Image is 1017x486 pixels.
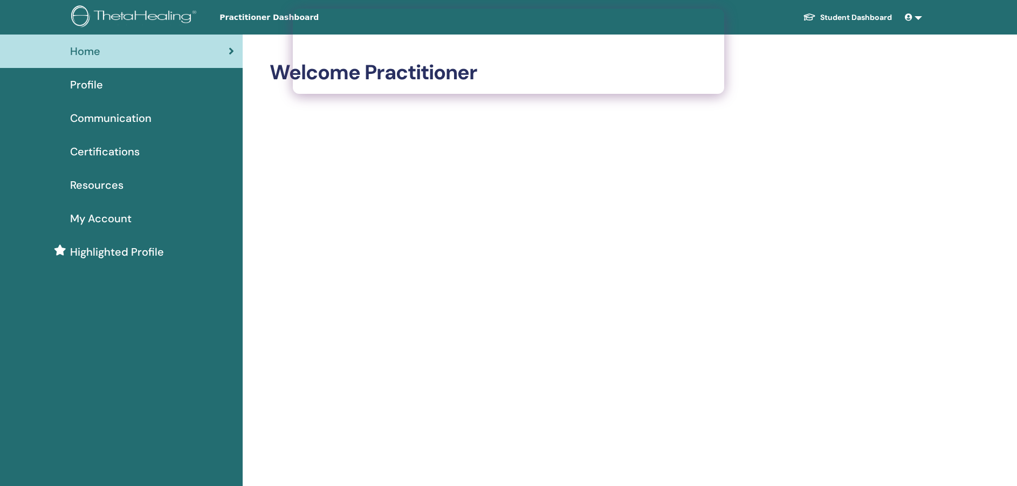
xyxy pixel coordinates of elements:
[293,9,724,94] iframe: Intercom live chat Banner
[70,110,152,126] span: Communication
[70,210,132,227] span: My Account
[70,143,140,160] span: Certifications
[794,8,901,28] a: Student Dashboard
[70,77,103,93] span: Profile
[803,12,816,22] img: graduation-cap-white.svg
[270,60,909,85] h2: Welcome Practitioner
[70,43,100,59] span: Home
[71,5,200,30] img: logo.png
[70,177,123,193] span: Resources
[980,449,1006,475] iframe: Intercom live chat
[70,244,164,260] span: Highlighted Profile
[219,12,381,23] span: Practitioner Dashboard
